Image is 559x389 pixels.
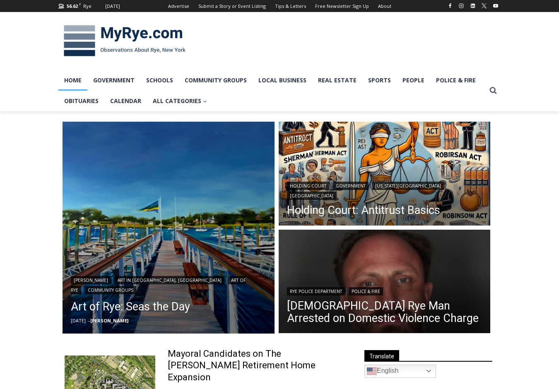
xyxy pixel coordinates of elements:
a: Sports [362,70,397,91]
span: – [88,317,90,324]
a: Government [87,70,140,91]
span: Translate [364,350,399,361]
div: | [287,286,482,295]
a: Community Groups [85,286,136,294]
img: MyRye.com [58,19,191,62]
span: All Categories [153,96,207,106]
a: Police & Fire [349,287,383,295]
a: Obituaries [58,91,104,111]
div: | | | [287,180,482,200]
a: Real Estate [312,70,362,91]
img: (PHOTO: Rye PD arrested Michael P. O’Connell, age 42 of Rye, NY, on a domestic violence charge on... [279,230,491,336]
a: Rye Police Department [287,287,345,295]
a: People [397,70,430,91]
time: [DATE] [71,317,86,324]
img: [PHOTO: Seas the Day - Shenorock Shore Club Marina, Rye 36” X 48” Oil on canvas, Commissioned & E... [63,122,275,334]
a: Community Groups [179,70,253,91]
a: Home [58,70,87,91]
div: [DATE] [105,2,120,10]
a: Mayoral Candidates on The [PERSON_NAME] Retirement Home Expansion [168,348,349,384]
span: 56.62 [67,3,78,9]
a: [DEMOGRAPHIC_DATA] Rye Man Arrested on Domestic Violence Charge [287,300,482,324]
img: Holding Court Anti Trust Basics Illustration DALLE 2025-10-14 [279,122,491,228]
a: [GEOGRAPHIC_DATA] [287,192,336,200]
a: [PERSON_NAME] [90,317,128,324]
a: Art in [GEOGRAPHIC_DATA], [GEOGRAPHIC_DATA] [115,276,224,284]
a: Government [333,182,369,190]
a: Holding Court: Antitrust Basics [287,204,482,216]
a: English [364,365,436,378]
a: Instagram [456,1,466,11]
a: [US_STATE][GEOGRAPHIC_DATA] [372,182,444,190]
a: X [479,1,489,11]
a: Read More 42 Year Old Rye Man Arrested on Domestic Violence Charge [279,230,491,336]
div: | | | [71,274,266,294]
a: YouTube [491,1,501,11]
a: Read More Holding Court: Antitrust Basics [279,122,491,228]
a: Police & Fire [430,70,482,91]
a: Calendar [104,91,147,111]
a: Schools [140,70,179,91]
span: F [79,2,81,6]
nav: Primary Navigation [58,70,486,112]
a: Read More Art of Rye: Seas the Day [63,122,275,334]
div: Rye [83,2,92,10]
a: All Categories [147,91,213,111]
a: Local Business [253,70,312,91]
a: Holding Court [287,182,329,190]
button: View Search Form [486,83,501,98]
a: [PERSON_NAME] [71,276,111,284]
a: Art of Rye: Seas the Day [71,298,266,315]
a: Facebook [445,1,455,11]
img: en [367,366,377,376]
a: Linkedin [468,1,478,11]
